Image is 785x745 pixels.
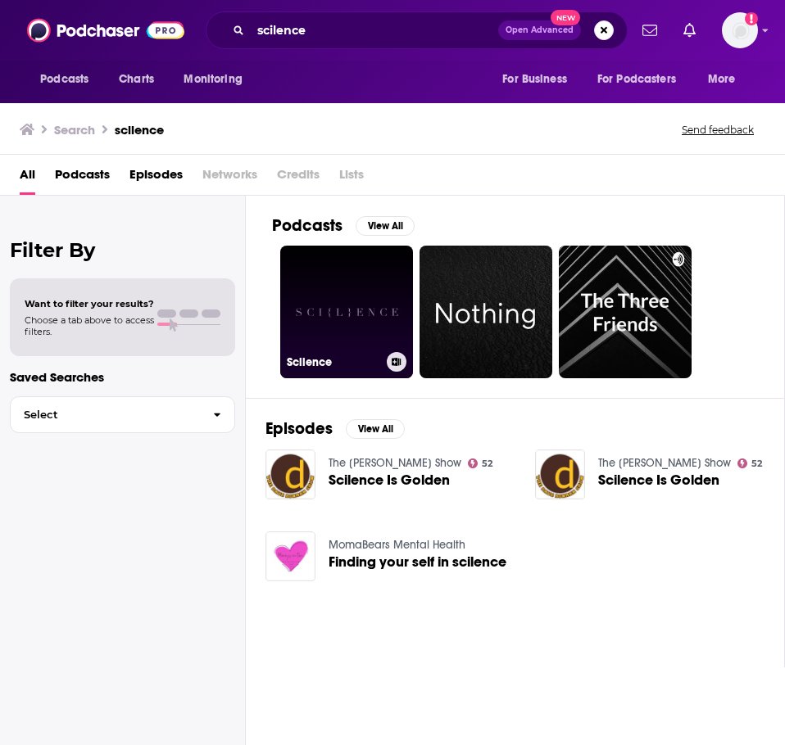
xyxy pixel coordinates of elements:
[329,456,461,470] a: The Dave Bowman Show
[280,246,413,378] a: Scilence
[27,15,184,46] img: Podchaser - Follow, Share and Rate Podcasts
[468,458,493,468] a: 52
[251,17,498,43] input: Search podcasts, credits, & more...
[329,473,450,487] a: Scilence Is Golden
[502,68,567,91] span: For Business
[708,68,736,91] span: More
[697,64,756,95] button: open menu
[29,64,110,95] button: open menu
[587,64,700,95] button: open menu
[55,161,110,195] a: Podcasts
[722,12,758,48] img: User Profile
[108,64,164,95] a: Charts
[482,460,492,467] span: 52
[745,12,758,25] svg: Add a profile image
[202,161,257,195] span: Networks
[277,161,320,195] span: Credits
[722,12,758,48] span: Logged in as headlandconsultancy
[25,298,154,309] span: Want to filter your results?
[491,64,588,95] button: open menu
[535,449,585,499] img: Scilence Is Golden
[10,238,235,262] h2: Filter By
[265,449,315,499] img: Scilence Is Golden
[551,10,580,25] span: New
[329,538,465,552] a: MomaBears Mental Health
[737,458,763,468] a: 52
[20,161,35,195] a: All
[119,68,154,91] span: Charts
[329,555,506,569] a: Finding your self in scilence
[506,26,574,34] span: Open Advanced
[11,409,200,420] span: Select
[10,396,235,433] button: Select
[184,68,242,91] span: Monitoring
[339,161,364,195] span: Lists
[598,473,719,487] a: Scilence Is Golden
[272,215,415,236] a: PodcastsView All
[597,68,676,91] span: For Podcasters
[129,161,183,195] a: Episodes
[272,215,343,236] h2: Podcasts
[206,11,628,49] div: Search podcasts, credits, & more...
[172,64,263,95] button: open menu
[54,122,95,138] h3: Search
[265,531,315,581] img: Finding your self in scilence
[356,216,415,236] button: View All
[677,16,702,44] a: Show notifications dropdown
[40,68,88,91] span: Podcasts
[598,456,731,470] a: The Dave Bowman Show
[287,355,380,369] h3: Scilence
[751,460,762,467] span: 52
[346,419,405,439] button: View All
[498,20,581,40] button: Open AdvancedNew
[265,418,405,439] a: EpisodesView All
[10,369,235,385] p: Saved Searches
[677,123,759,137] button: Send feedback
[722,12,758,48] button: Show profile menu
[265,418,333,439] h2: Episodes
[25,314,154,337] span: Choose a tab above to access filters.
[636,16,664,44] a: Show notifications dropdown
[115,122,164,138] h3: scilence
